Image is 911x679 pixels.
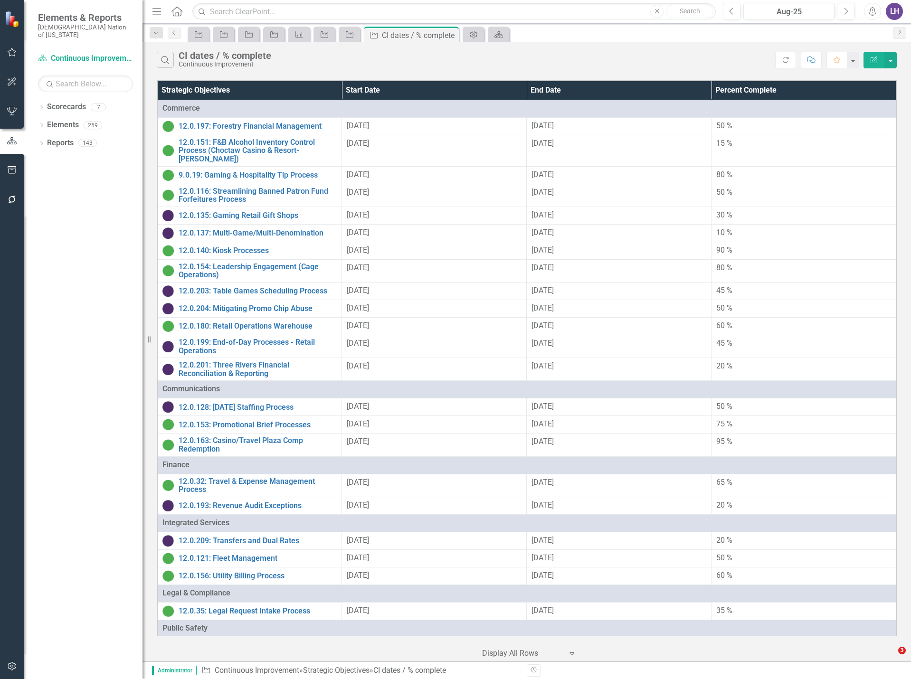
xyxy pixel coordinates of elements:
[531,500,554,509] span: [DATE]
[527,416,712,434] td: Double-Click to Edit
[347,210,369,219] span: [DATE]
[157,207,342,224] td: Double-Click to Edit Right Click for Context Menu
[162,364,174,375] img: CI In Progress
[531,121,554,130] span: [DATE]
[347,606,369,615] span: [DATE]
[162,500,174,511] img: CI In Progress
[712,567,896,585] td: Double-Click to Edit
[84,121,102,129] div: 259
[680,7,700,15] span: Search
[157,532,342,549] td: Double-Click to Edit Right Click for Context Menu
[303,666,370,675] a: Strategic Objectives
[38,12,133,23] span: Elements & Reports
[716,263,891,273] div: 80 %
[527,207,712,224] td: Double-Click to Edit
[157,224,342,242] td: Double-Click to Edit Right Click for Context Menu
[157,567,342,585] td: Double-Click to Edit Right Click for Context Menu
[179,554,337,563] a: 12.0.121: Fleet Management
[179,436,337,453] a: 12.0.163: Casino/Travel Plaza Comp Redemption
[347,571,369,580] span: [DATE]
[157,474,342,497] td: Double-Click to Edit Right Click for Context Menu
[747,6,831,18] div: Aug-25
[531,245,554,255] span: [DATE]
[716,303,891,314] div: 50 %
[162,341,174,352] img: CI In Progress
[712,318,896,335] td: Double-Click to Edit
[527,549,712,567] td: Double-Click to Edit
[162,588,891,599] span: Legal & Compliance
[712,398,896,416] td: Double-Click to Edit
[162,623,891,634] span: Public Safety
[162,265,174,276] img: CI Action Plan Approved/In Progress
[347,339,369,348] span: [DATE]
[179,229,337,237] a: 12.0.137: Multi-Game/Multi-Denomination
[179,403,337,412] a: 12.0.128: [DATE] Staffing Process
[162,210,174,221] img: CI In Progress
[342,259,527,282] td: Double-Click to Edit
[716,570,891,581] div: 60 %
[716,553,891,564] div: 50 %
[5,11,21,28] img: ClearPoint Strategy
[531,170,554,179] span: [DATE]
[342,224,527,242] td: Double-Click to Edit
[712,283,896,300] td: Double-Click to Edit
[531,263,554,272] span: [DATE]
[342,474,527,497] td: Double-Click to Edit
[179,171,337,179] a: 9.0.19: Gaming & Hospitality Tip Process
[347,500,369,509] span: [DATE]
[179,537,337,545] a: 12.0.209: Transfers and Dual Rates
[716,605,891,616] div: 35 %
[898,647,906,654] span: 3
[152,666,197,675] span: Administrator
[347,228,369,237] span: [DATE]
[179,572,337,580] a: 12.0.156: Utility Billing Process
[157,434,342,456] td: Double-Click to Edit Right Click for Context Menu
[527,335,712,358] td: Double-Click to Edit
[157,242,342,259] td: Double-Click to Edit Right Click for Context Menu
[157,259,342,282] td: Double-Click to Edit Right Click for Context Menu
[179,263,337,279] a: 12.0.154: Leadership Engagement (Cage Operations)
[531,361,554,370] span: [DATE]
[157,620,896,637] td: Double-Click to Edit
[162,245,174,256] img: CI Action Plan Approved/In Progress
[527,497,712,514] td: Double-Click to Edit
[347,188,369,197] span: [DATE]
[201,665,520,676] div: » »
[347,286,369,295] span: [DATE]
[347,303,369,312] span: [DATE]
[162,227,174,239] img: CI In Progress
[162,321,174,332] img: CI Action Plan Approved/In Progress
[342,434,527,456] td: Double-Click to Edit
[712,166,896,184] td: Double-Click to Edit
[157,300,342,318] td: Double-Click to Edit Right Click for Context Menu
[162,518,891,528] span: Integrated Services
[716,436,891,447] div: 95 %
[179,322,337,330] a: 12.0.180: Retail Operations Warehouse
[712,207,896,224] td: Double-Click to Edit
[716,210,891,221] div: 30 %
[531,437,554,446] span: [DATE]
[712,242,896,259] td: Double-Click to Edit
[527,166,712,184] td: Double-Click to Edit
[531,210,554,219] span: [DATE]
[179,607,337,615] a: 12.0.35: Legal Request Intake Process
[157,100,896,117] td: Double-Click to Edit
[712,358,896,381] td: Double-Click to Edit
[157,398,342,416] td: Double-Click to Edit Right Click for Context Menu
[179,338,337,355] a: 12.0.199: End-of-Day Processes - Retail Operations
[527,567,712,585] td: Double-Click to Edit
[342,532,527,549] td: Double-Click to Edit
[527,358,712,381] td: Double-Click to Edit
[342,135,527,166] td: Double-Click to Edit
[347,402,369,411] span: [DATE]
[179,211,337,220] a: 12.0.135: Gaming Retail Gift Shops
[162,439,174,451] img: CI Action Plan Approved/In Progress
[162,570,174,582] img: CI Action Plan Approved/In Progress
[157,283,342,300] td: Double-Click to Edit Right Click for Context Menu
[342,549,527,567] td: Double-Click to Edit
[347,478,369,487] span: [DATE]
[179,501,337,510] a: 12.0.193: Revenue Audit Exceptions
[716,245,891,256] div: 90 %
[886,3,903,20] div: LH
[179,122,337,131] a: 12.0.197: Forestry Financial Management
